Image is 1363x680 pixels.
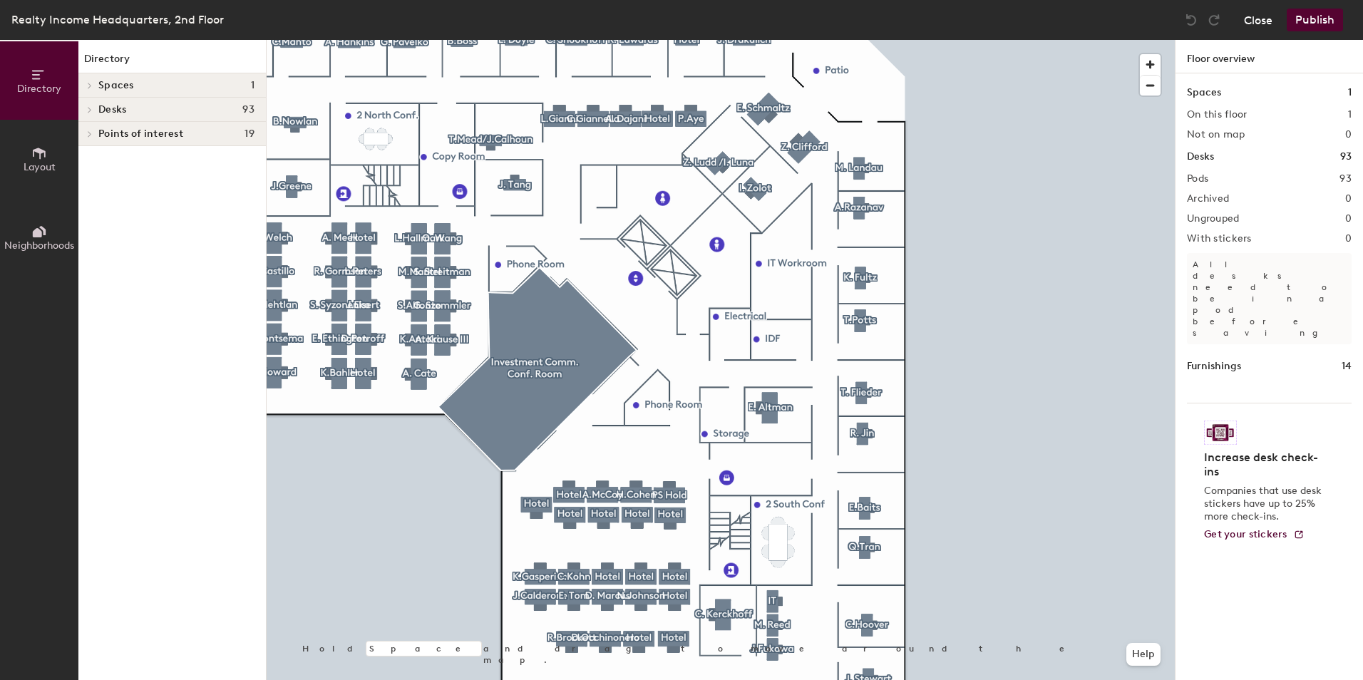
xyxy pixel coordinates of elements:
div: Realty Income Headquarters, 2nd Floor [11,11,224,29]
h2: 0 [1345,193,1352,205]
span: 93 [242,104,254,115]
button: Publish [1287,9,1343,31]
h1: 93 [1340,149,1352,165]
h1: 14 [1342,359,1352,374]
h2: On this floor [1187,109,1248,120]
h2: 1 [1348,109,1352,120]
h2: 93 [1339,173,1352,185]
a: Get your stickers [1204,529,1305,541]
span: Spaces [98,80,134,91]
span: Directory [17,83,61,95]
h2: Ungrouped [1187,213,1240,225]
h1: 1 [1348,85,1352,101]
h1: Furnishings [1187,359,1241,374]
h1: Desks [1187,149,1214,165]
h2: 0 [1345,213,1352,225]
span: Get your stickers [1204,528,1287,540]
h2: Pods [1187,173,1208,185]
img: Undo [1184,13,1198,27]
h2: 0 [1345,129,1352,140]
span: 19 [245,128,254,140]
h2: 0 [1345,233,1352,244]
h1: Floor overview [1176,40,1363,73]
span: 1 [251,80,254,91]
p: All desks need to be in a pod before saving [1187,253,1352,344]
button: Close [1244,9,1272,31]
span: Neighborhoods [4,239,74,252]
h4: Increase desk check-ins [1204,450,1326,479]
h2: With stickers [1187,233,1252,244]
span: Desks [98,104,126,115]
h1: Directory [78,51,266,73]
h2: Not on map [1187,129,1245,140]
img: Redo [1207,13,1221,27]
img: Sticker logo [1204,421,1237,445]
button: Help [1126,643,1161,666]
span: Points of interest [98,128,183,140]
span: Layout [24,161,56,173]
h1: Spaces [1187,85,1221,101]
p: Companies that use desk stickers have up to 25% more check-ins. [1204,485,1326,523]
h2: Archived [1187,193,1229,205]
